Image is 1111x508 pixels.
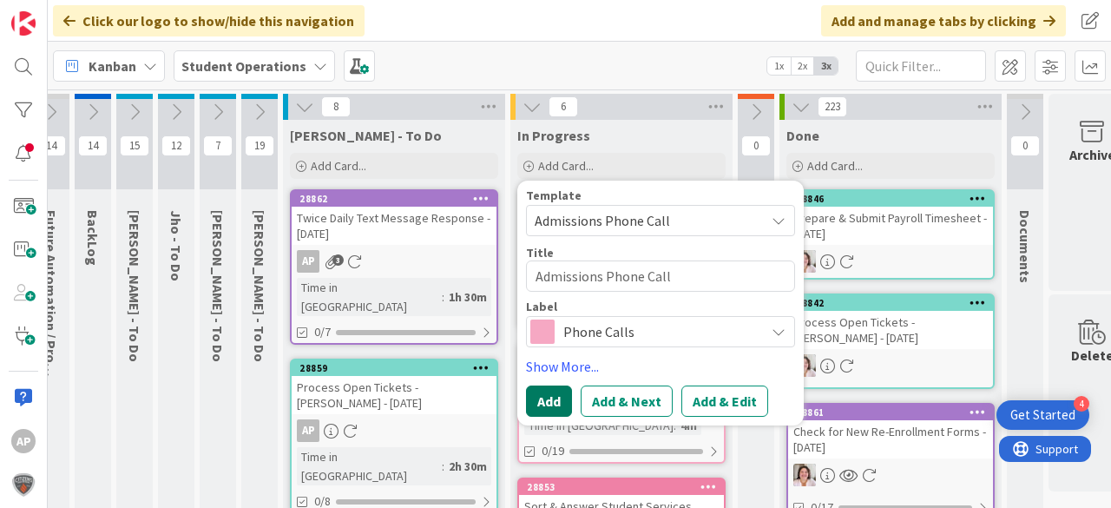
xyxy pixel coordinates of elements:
div: Click our logo to show/hide this navigation [53,5,365,36]
span: Add Card... [311,158,366,174]
div: 28861 [796,406,993,419]
div: Check for New Re-Enrollment Forms - [DATE] [788,420,993,459]
img: EW [793,464,816,486]
span: Future Automation / Process Building [43,210,60,446]
span: 12 [161,135,191,156]
div: 28846 [796,193,993,205]
div: 28862 [292,191,496,207]
span: 0/19 [542,442,564,460]
div: Time in [GEOGRAPHIC_DATA] [524,416,674,435]
div: Get Started [1010,406,1075,424]
div: AP [292,419,496,442]
b: Student Operations [181,57,306,75]
div: 28853 [519,479,724,495]
div: 4m [676,416,701,435]
div: AP [292,250,496,273]
div: 28859 [292,360,496,376]
div: Twice Daily Text Message Response - [DATE] [292,207,496,245]
span: 6 [549,96,578,117]
input: Quick Filter... [856,50,986,82]
span: : [442,287,444,307]
span: Add Card... [538,158,594,174]
span: Documents [1016,210,1034,283]
div: 1h 30m [444,287,491,307]
a: Show More... [526,356,795,377]
span: Support [36,3,79,23]
span: 1x [767,57,791,75]
span: 3x [814,57,838,75]
span: Jho - To Do [168,210,185,281]
span: Template [526,189,582,201]
span: BackLog [84,210,102,266]
span: 7 [203,135,233,156]
textarea: Admissions Phone Call [526,261,795,292]
span: Kanban [89,56,136,76]
button: Add & Next [581,386,673,417]
div: Process Open Tickets - [PERSON_NAME] - [DATE] [292,376,496,414]
span: Add Card... [807,158,863,174]
span: Zaida - To Do [209,210,227,362]
img: Visit kanbanzone.com [11,11,36,36]
span: Eric - To Do [251,210,268,362]
div: 28862 [299,193,496,205]
span: Admissions Phone Call [535,209,752,232]
label: Title [526,245,554,261]
span: Amanda - To Do [290,127,442,144]
div: Time in [GEOGRAPHIC_DATA] [297,278,442,316]
div: 28853 [527,481,724,493]
div: 28861 [788,405,993,420]
div: Open Get Started checklist, remaining modules: 4 [996,400,1089,430]
span: 15 [120,135,149,156]
img: avatar [11,472,36,497]
span: In Progress [517,127,590,144]
span: Done [786,127,819,144]
span: Phone Calls [563,320,756,344]
button: Add & Edit [681,386,768,417]
div: 28859Process Open Tickets - [PERSON_NAME] - [DATE] [292,360,496,414]
span: 19 [245,135,274,156]
div: Process Open Tickets - [PERSON_NAME] - [DATE] [788,311,993,349]
div: 28846Prepare & Submit Payroll Timesheet - [DATE] [788,191,993,245]
span: 3 [332,254,344,266]
img: EW [793,250,816,273]
img: EW [793,354,816,377]
div: EW [788,354,993,377]
div: Time in [GEOGRAPHIC_DATA] [297,447,442,485]
div: Prepare & Submit Payroll Timesheet - [DATE] [788,207,993,245]
div: 4 [1074,396,1089,412]
span: 8 [321,96,351,117]
span: 2x [791,57,814,75]
div: 28846 [788,191,993,207]
div: AP [297,419,319,442]
span: : [674,416,676,435]
div: 28862Twice Daily Text Message Response - [DATE] [292,191,496,245]
span: : [442,457,444,476]
div: AP [11,429,36,453]
div: AP [297,250,319,273]
div: 28842Process Open Tickets - [PERSON_NAME] - [DATE] [788,295,993,349]
div: 2h 30m [444,457,491,476]
div: EW [788,464,993,486]
div: 28861Check for New Re-Enrollment Forms - [DATE] [788,405,993,459]
span: 14 [36,135,66,156]
div: 28859 [299,362,496,374]
span: 0 [741,135,771,156]
div: EW [788,250,993,273]
span: Label [526,300,557,313]
button: Add [526,386,572,417]
span: 0/7 [314,323,331,341]
span: 223 [818,96,847,117]
span: 0 [1010,135,1040,156]
div: Add and manage tabs by clicking [821,5,1066,36]
span: 14 [78,135,108,156]
div: 28842 [796,297,993,309]
div: 28842 [788,295,993,311]
span: Emilie - To Do [126,210,143,362]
